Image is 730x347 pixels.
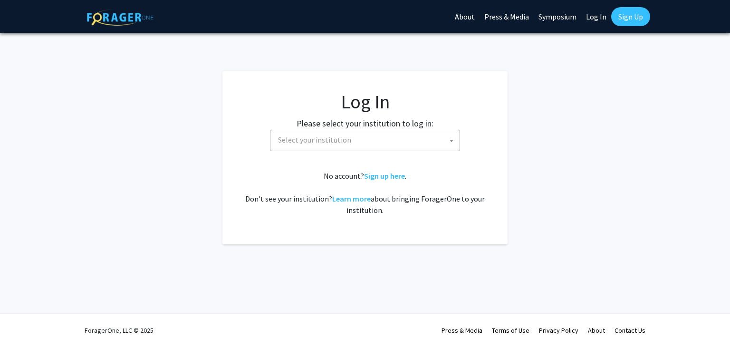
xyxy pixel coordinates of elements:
a: Privacy Policy [539,326,578,335]
label: Please select your institution to log in: [297,117,433,130]
div: ForagerOne, LLC © 2025 [85,314,154,347]
a: Contact Us [615,326,645,335]
a: Learn more about bringing ForagerOne to your institution [332,194,371,203]
h1: Log In [241,90,489,113]
span: Select your institution [270,130,460,151]
a: Sign up here [364,171,405,181]
a: Terms of Use [492,326,529,335]
span: Select your institution [274,130,460,150]
a: Press & Media [442,326,482,335]
span: Select your institution [278,135,351,145]
a: About [588,326,605,335]
a: Sign Up [611,7,650,26]
div: No account? . Don't see your institution? about bringing ForagerOne to your institution. [241,170,489,216]
img: ForagerOne Logo [87,9,154,26]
